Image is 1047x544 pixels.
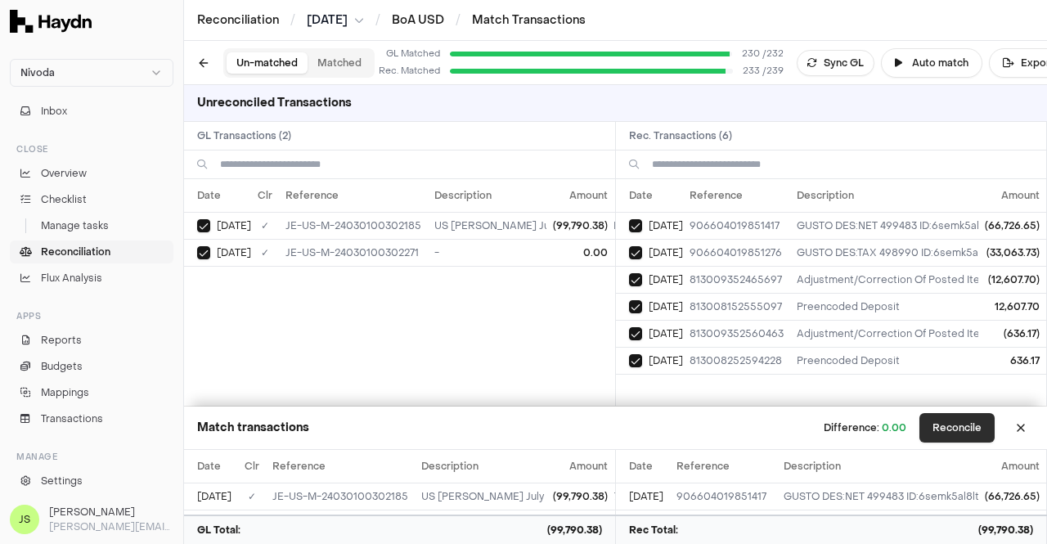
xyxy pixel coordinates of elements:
[41,271,102,285] span: Flux Analysis
[10,59,173,87] button: Nivoda
[547,450,615,483] th: Amount
[184,450,238,483] th: Date
[238,510,266,537] td: ✓
[978,179,1046,212] th: Amount
[227,52,308,74] button: Un-matched
[629,327,642,340] button: Select reconciliation transaction 27217
[547,179,615,212] th: Amount
[197,420,309,436] h3: Match transactions
[415,483,637,510] td: US Sal July 25 - Jun 12 to Jun 25
[978,239,1046,266] td: (33,063.73)
[10,355,173,378] a: Budgets
[472,12,586,29] a: Match Transactions
[41,411,103,426] span: Transactions
[392,12,444,28] a: BoA USD
[197,246,210,259] button: Select GL transaction 9783869
[197,523,240,537] span: GL Total:
[41,104,67,119] span: Inbox
[217,219,251,232] span: [DATE]
[20,66,55,79] span: Nivoda
[41,166,87,181] span: Overview
[41,385,89,400] span: Mappings
[266,483,415,510] td: JE-US-M-24030100302185
[197,490,231,503] span: [DATE]
[547,239,615,266] td: 0.00
[41,192,87,207] span: Checklist
[649,273,683,286] span: [DATE]
[238,483,266,510] td: ✓
[287,11,299,28] span: /
[683,212,790,239] td: 906604019851417
[616,122,1047,150] h2: Rec. Transactions ( 6 )
[824,420,906,435] div: Difference:
[251,212,279,239] td: ✓
[649,219,683,232] span: [DATE]
[882,421,906,434] span: 0.00
[10,162,173,185] a: Overview
[197,219,210,232] button: Select GL transaction 7898678
[372,11,384,28] span: /
[184,85,365,121] h3: Unreconciled Transactions
[629,354,642,367] button: Select reconciliation transaction 27190
[649,327,683,340] span: [DATE]
[251,239,279,266] td: ✓
[415,510,637,537] td: -
[10,303,173,329] div: Apps
[375,47,440,61] span: GL Matched
[683,293,790,320] td: 813008152555097
[10,100,173,123] button: Inbox
[41,359,83,374] span: Budgets
[978,266,1046,293] td: (12,607.70)
[547,523,602,537] span: (99,790.38)
[41,245,110,259] span: Reconciliation
[649,354,683,367] span: [DATE]
[797,50,874,76] button: Sync GL
[629,490,663,503] span: [DATE]
[10,443,173,470] div: Manage
[629,523,678,537] span: Rec Total:
[10,470,173,492] a: Settings
[10,188,173,211] a: Checklist
[978,293,1046,320] td: 12,607.70
[742,47,784,61] span: 230 / 232
[10,329,173,352] a: Reports
[238,450,266,483] th: Clr
[197,12,279,29] a: Reconciliation
[881,48,982,78] button: Auto match
[670,450,777,483] th: Reference
[10,241,173,263] a: Reconciliation
[670,510,777,537] td: 906604019851276
[10,505,39,534] span: JS
[307,12,348,29] span: [DATE]
[547,510,615,537] td: 0.00
[10,214,173,237] a: Manage tasks
[184,179,251,212] th: Date
[375,65,440,79] div: Rec. Matched
[452,11,464,28] span: /
[41,474,83,488] span: Settings
[743,65,784,79] span: 233 / 239
[978,212,1046,239] td: (66,726.65)
[10,407,173,430] a: Transactions
[683,266,790,293] td: 813009352465697
[683,179,790,212] th: Reference
[428,179,650,212] th: Description
[41,333,82,348] span: Reports
[683,320,790,347] td: 813009352560463
[547,483,615,510] td: (99,790.38)
[547,212,615,239] td: (99,790.38)
[629,219,642,232] button: Select reconciliation transaction 27212
[415,450,637,483] th: Description
[616,450,670,483] th: Date
[266,510,415,537] td: JE-US-M-24030100302271
[308,52,371,74] button: Matched
[279,239,428,266] td: JE-US-M-24030100302271
[649,300,683,313] span: [DATE]
[978,320,1046,347] td: (636.17)
[978,523,1033,537] span: (99,790.38)
[197,12,586,29] nav: breadcrumb
[266,450,415,483] th: Reference
[919,413,995,443] button: Reconcile
[428,212,650,239] td: US Sal July 25 - Jun 12 to Jun 25
[251,179,279,212] th: Clr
